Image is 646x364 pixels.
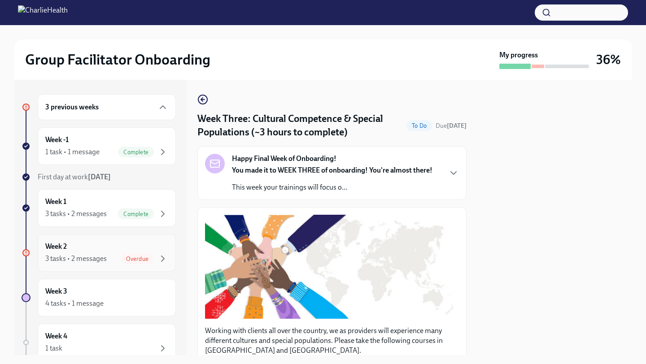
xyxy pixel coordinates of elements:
[45,299,104,308] div: 4 tasks • 1 message
[22,234,176,272] a: Week 23 tasks • 2 messagesOverdue
[118,211,154,217] span: Complete
[205,326,459,355] p: Working with clients all over the country, we as providers will experience many different culture...
[232,154,336,164] strong: Happy Final Week of Onboarding!
[45,254,107,264] div: 3 tasks • 2 messages
[45,209,107,219] div: 3 tasks • 2 messages
[22,189,176,227] a: Week 13 tasks • 2 messagesComplete
[45,331,67,341] h6: Week 4
[22,172,176,182] a: First day at work[DATE]
[596,52,621,68] h3: 36%
[45,135,69,145] h6: Week -1
[205,215,459,319] button: Zoom image
[436,122,467,130] span: Due
[45,102,99,112] h6: 3 previous weeks
[232,182,432,192] p: This week your trainings will focus o...
[406,122,432,129] span: To Do
[45,286,67,296] h6: Week 3
[197,112,403,139] h4: Week Three: Cultural Competence & Special Populations (~3 hours to complete)
[232,166,432,174] strong: You made it to WEEK THREE of onboarding! You're almost there!
[447,122,467,130] strong: [DATE]
[22,127,176,165] a: Week -11 task • 1 messageComplete
[45,343,62,353] div: 1 task
[38,94,176,120] div: 3 previous weeks
[121,256,154,262] span: Overdue
[22,324,176,361] a: Week 41 task
[18,5,68,20] img: CharlieHealth
[118,149,154,156] span: Complete
[45,242,67,251] h6: Week 2
[25,51,210,69] h2: Group Facilitator Onboarding
[436,121,467,130] span: September 15th, 2025 10:00
[499,50,538,60] strong: My progress
[22,279,176,316] a: Week 34 tasks • 1 message
[88,173,111,181] strong: [DATE]
[45,197,66,207] h6: Week 1
[38,173,111,181] span: First day at work
[45,147,100,157] div: 1 task • 1 message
